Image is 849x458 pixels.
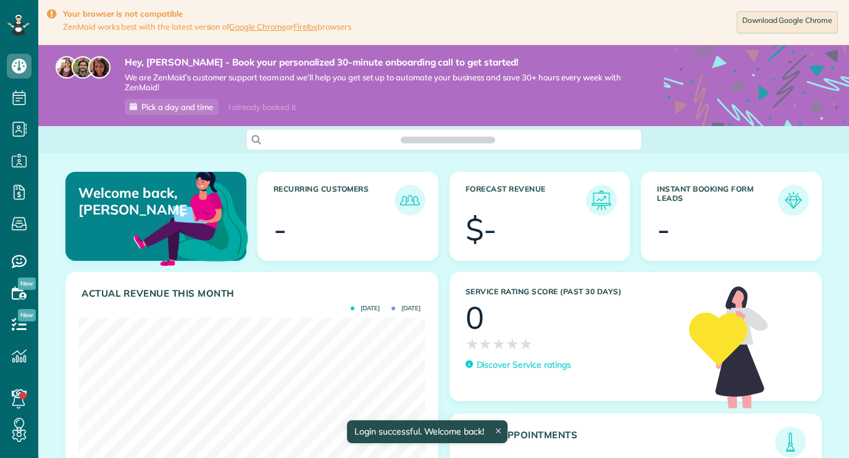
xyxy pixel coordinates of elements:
span: ★ [519,333,533,355]
span: New [18,309,36,321]
strong: Your browser is not compatible [63,9,351,19]
p: Welcome back, [PERSON_NAME]! [78,185,187,218]
img: maria-72a9807cf96188c08ef61303f053569d2e2a8a1cde33d635c8a3ac13582a053d.jpg [56,56,78,78]
a: Google Chrome [229,22,286,32]
img: michelle-19f622bdf1676172e81f8f8fba1fb50e276960ebfe0243fe18214015130c80e4.jpg [88,56,111,78]
img: dashboard_welcome-42a62b7d889689a78055ac9021e634bf52bae3f8056760290aed330b23ab8690.png [131,158,251,278]
span: ★ [492,333,506,355]
div: - [657,214,670,245]
span: [DATE] [351,305,380,312]
a: Discover Service ratings [466,358,571,371]
strong: Hey, [PERSON_NAME] - Book your personalized 30-minute onboarding call to get started! [125,56,627,69]
img: icon_form_leads-04211a6a04a5b2264e4ee56bc0799ec3eb69b7e499cbb523a139df1d13a81ae0.png [781,188,806,213]
span: ZenMaid works best with the latest version of or browsers [63,22,351,32]
a: Pick a day and time [125,99,219,115]
h3: Recurring Customers [274,185,395,216]
div: I already booked it [221,100,303,115]
img: jorge-587dff0eeaa6aab1f244e6dc62b8924c3b6ad411094392a53c71c6c4a576187d.jpg [72,56,94,78]
span: [DATE] [391,305,420,312]
div: Login successful. Welcome back! [347,420,508,443]
img: icon_forecast_revenue-8c13a41c7ed35a8dcfafea3cbb826a0462acb37728057bba2d056411b612bbbe.png [589,188,614,213]
div: 0 [466,302,484,333]
h3: [DATE] Appointments [466,430,776,457]
div: - [274,214,286,245]
span: Search ZenMaid… [413,134,483,146]
h3: Instant Booking Form Leads [657,185,778,216]
div: $- [466,214,497,245]
h3: Forecast Revenue [466,185,587,216]
span: Pick a day and time [141,102,213,112]
a: Firefox [293,22,318,32]
h3: Actual Revenue this month [82,288,425,299]
img: icon_todays_appointments-901f7ab196bb0bea1936b74009e4eb5ffbc2d2711fa7634e0d609ed5ef32b18b.png [778,430,803,454]
a: Download Google Chrome [737,11,838,33]
span: We are ZenMaid’s customer support team and we’ll help you get set up to automate your business an... [125,72,627,93]
span: ★ [506,333,519,355]
img: icon_recurring_customers-cf858462ba22bcd05b5a5880d41d6543d210077de5bb9ebc9590e49fd87d84ed.png [398,188,422,213]
h3: Service Rating score (past 30 days) [466,287,677,296]
span: New [18,278,36,290]
span: ★ [479,333,492,355]
span: ★ [466,333,479,355]
p: Discover Service ratings [477,358,571,371]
